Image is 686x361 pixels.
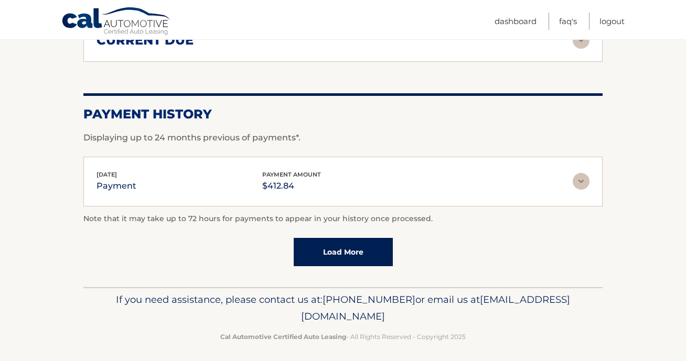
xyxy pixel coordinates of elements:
[220,333,346,341] strong: Cal Automotive Certified Auto Leasing
[97,171,117,178] span: [DATE]
[61,7,171,37] a: Cal Automotive
[599,13,625,30] a: Logout
[294,238,393,266] a: Load More
[97,32,194,48] h2: current due
[323,293,415,305] span: [PHONE_NUMBER]
[495,13,537,30] a: Dashboard
[262,179,321,193] p: $412.84
[83,106,603,122] h2: Payment History
[573,32,589,49] img: accordion-rest.svg
[559,13,577,30] a: FAQ's
[97,179,136,193] p: payment
[573,173,589,190] img: accordion-rest.svg
[262,171,321,178] span: payment amount
[90,291,596,325] p: If you need assistance, please contact us at: or email us at
[83,213,603,225] p: Note that it may take up to 72 hours for payments to appear in your history once processed.
[83,132,603,144] p: Displaying up to 24 months previous of payments*.
[90,331,596,342] p: - All Rights Reserved - Copyright 2025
